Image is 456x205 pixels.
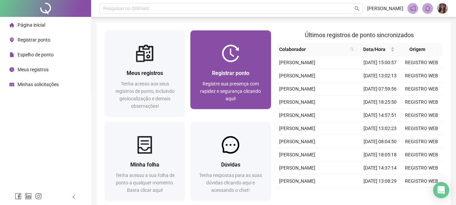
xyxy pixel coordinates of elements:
[190,122,271,201] a: DúvidasTenha respostas para as suas dúvidas clicando aqui e acessando o chat!
[397,43,437,56] th: Origem
[279,152,315,157] span: [PERSON_NAME]
[401,56,442,69] td: REGISTRO WEB
[279,99,315,105] span: [PERSON_NAME]
[359,69,401,82] td: [DATE] 13:02:13
[359,161,401,175] td: [DATE] 14:37:14
[72,195,76,199] span: left
[212,70,249,76] span: Registrar ponto
[9,23,14,27] span: home
[18,52,54,57] span: Espelho de ponto
[15,193,22,200] span: facebook
[18,67,49,72] span: Meus registros
[35,193,42,200] span: instagram
[18,22,45,28] span: Página inicial
[190,30,271,109] a: Registrar pontoRegistre sua presença com rapidez e segurança clicando aqui!
[279,165,315,171] span: [PERSON_NAME]
[279,60,315,65] span: [PERSON_NAME]
[401,148,442,161] td: REGISTRO WEB
[279,139,315,144] span: [PERSON_NAME]
[437,3,448,14] img: 90503
[401,135,442,148] td: REGISTRO WEB
[359,175,401,188] td: [DATE] 13:08:29
[367,5,403,12] span: [PERSON_NAME]
[359,82,401,96] td: [DATE] 07:59:56
[105,122,185,201] a: Minha folhaTenha acesso a sua folha de ponto a qualquer momento. Basta clicar aqui!
[115,81,175,109] span: Tenha acesso aos seus registros de ponto, incluindo geolocalização e demais observações!
[354,6,359,11] span: search
[401,188,442,201] td: REGISTRO WEB
[279,126,315,131] span: [PERSON_NAME]
[279,112,315,118] span: [PERSON_NAME]
[200,81,261,101] span: Registre sua presença com rapidez e segurança clicando aqui!
[115,173,175,193] span: Tenha acesso a sua folha de ponto a qualquer momento. Basta clicar aqui!
[401,109,442,122] td: REGISTRO WEB
[349,44,355,54] span: search
[127,70,163,76] span: Meus registros
[105,30,185,117] a: Meus registrosTenha acesso aos seus registros de ponto, incluindo geolocalização e demais observa...
[9,37,14,42] span: environment
[25,193,32,200] span: linkedin
[359,188,401,201] td: [DATE] 07:58:18
[359,96,401,109] td: [DATE] 18:25:50
[221,161,240,168] span: Dúvidas
[359,148,401,161] td: [DATE] 18:05:18
[401,122,442,135] td: REGISTRO WEB
[401,82,442,96] td: REGISTRO WEB
[410,5,416,11] span: notification
[357,43,397,56] th: Data/Hora
[359,56,401,69] td: [DATE] 15:00:57
[359,122,401,135] td: [DATE] 13:02:23
[9,52,14,57] span: file
[433,182,449,198] div: Open Intercom Messenger
[279,73,315,78] span: [PERSON_NAME]
[130,161,159,168] span: Minha folha
[401,175,442,188] td: REGISTRO WEB
[425,5,431,11] span: bell
[18,37,50,43] span: Registrar ponto
[9,67,14,72] span: clock-circle
[350,47,354,51] span: search
[279,178,315,184] span: [PERSON_NAME]
[18,82,59,87] span: Minhas solicitações
[305,31,414,39] span: Últimos registros de ponto sincronizados
[401,69,442,82] td: REGISTRO WEB
[279,46,348,53] span: Colaborador
[359,109,401,122] td: [DATE] 14:57:51
[279,86,315,92] span: [PERSON_NAME]
[199,173,262,193] span: Tenha respostas para as suas dúvidas clicando aqui e acessando o chat!
[401,161,442,175] td: REGISTRO WEB
[359,135,401,148] td: [DATE] 08:04:50
[359,46,389,53] span: Data/Hora
[401,96,442,109] td: REGISTRO WEB
[9,82,14,87] span: schedule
